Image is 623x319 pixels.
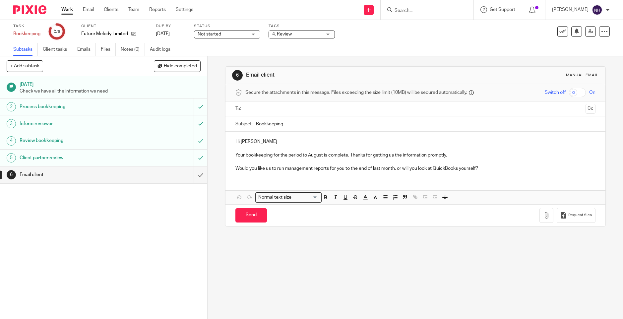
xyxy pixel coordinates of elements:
label: Client [81,24,148,29]
a: Subtasks [13,43,38,56]
div: Mark as to do [194,98,207,115]
a: Reports [149,6,166,13]
div: 5 [7,153,16,162]
div: Mark as done [194,166,207,183]
i: Open client page [131,31,136,36]
label: Due by [156,24,186,29]
img: Pixie [13,5,46,14]
h1: Process bookkeeping [20,102,131,112]
div: 6 [232,70,243,81]
h1: Client partner review [20,153,131,163]
input: Search for option [293,194,317,201]
span: Hide completed [164,64,197,69]
button: Request files [557,208,595,223]
label: To: [235,105,243,112]
a: Client tasks [43,43,72,56]
label: Subject: [235,121,253,127]
input: Search [394,8,454,14]
label: Task [13,24,40,29]
a: Files [101,43,116,56]
span: Normal text size [257,194,293,201]
h1: Review bookkeeping [20,136,131,146]
span: Secure the attachments in this message. Files exceeding the size limit (10MB) will be secured aut... [245,89,467,96]
div: 5 [53,28,60,35]
a: Clients [104,6,118,13]
a: Settings [176,6,193,13]
div: 3 [7,119,16,128]
i: Files are stored in Pixie and a secure link is sent to the message recipient. [469,90,474,95]
span: [DATE] [156,32,170,36]
div: Mark as to do [194,132,207,149]
span: On [589,89,595,96]
div: 2 [7,102,16,111]
h1: Email client [246,72,429,79]
span: 4. Review [272,32,292,36]
div: 4 [7,136,16,146]
a: Audit logs [150,43,175,56]
a: Emails [77,43,96,56]
a: Reassign task [585,26,596,37]
button: Cc [586,104,595,114]
input: Send [235,208,267,223]
button: Hide completed [154,60,201,72]
h1: [DATE] [20,80,201,88]
small: /6 [56,30,60,33]
label: Status [194,24,260,29]
div: Manual email [566,73,599,78]
p: Hi [PERSON_NAME] [235,138,595,145]
div: Search for option [255,192,322,203]
p: Check we have all the information we need [20,88,201,95]
img: svg%3E [592,5,602,15]
span: Get Support [490,7,515,12]
a: Work [61,6,73,13]
button: Snooze task [571,26,582,37]
a: Email [83,6,94,13]
a: Team [128,6,139,13]
div: Mark as to do [194,150,207,166]
p: Would you like us to run management reports for you to the end of last month, or will you look at... [235,165,595,172]
label: Tags [269,24,335,29]
p: Future Melody Limited [81,31,128,37]
a: Notes (0) [121,43,145,56]
button: + Add subtask [7,60,43,72]
p: Your bookkeeping for the period to August is complete. Thanks for getting us the information prom... [235,152,595,159]
span: Request files [568,213,592,218]
span: Switch off [545,89,566,96]
span: Not started [198,32,221,36]
p: [PERSON_NAME] [552,6,589,13]
h1: Email client [20,170,131,180]
div: 6 [7,170,16,179]
div: Bookkeeping [13,31,40,37]
div: Mark as to do [194,115,207,132]
h1: Inform reviewer [20,119,131,129]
